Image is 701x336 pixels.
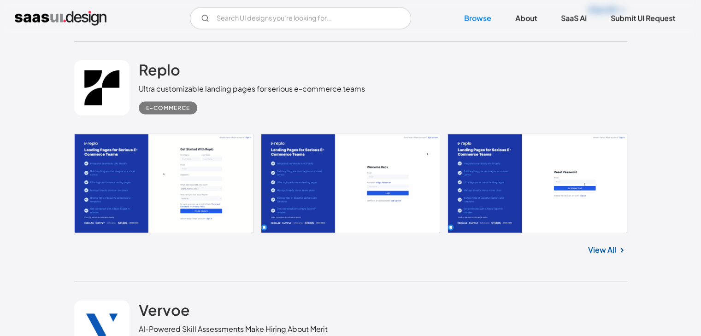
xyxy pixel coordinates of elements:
a: Vervoe [139,301,190,324]
div: E-commerce [146,103,190,114]
div: Ultra customizable landing pages for serious e-commerce teams [139,83,365,94]
a: SaaS Ai [550,8,598,29]
a: View All [588,244,616,255]
a: Submit UI Request [600,8,686,29]
a: Replo [139,60,180,83]
h2: Vervoe [139,301,190,319]
h2: Replo [139,60,180,79]
a: home [15,11,106,26]
div: AI-Powered Skill Assessments Make Hiring About Merit [139,324,328,335]
a: About [504,8,548,29]
input: Search UI designs you're looking for... [190,7,411,29]
a: Browse [453,8,502,29]
form: Email Form [190,7,411,29]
